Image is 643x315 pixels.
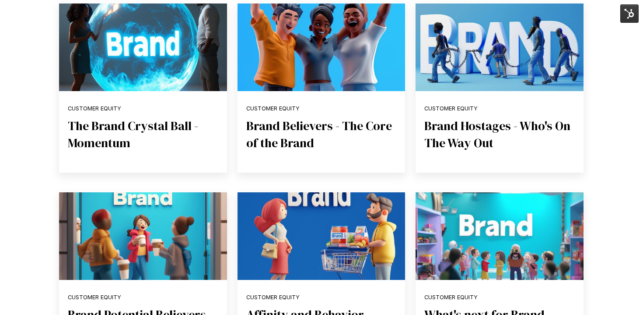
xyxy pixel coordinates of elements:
[59,4,227,91] a: Featured image: Two different customers peer into a crystal ball to see what may be next for the ...
[59,192,227,280] a: Read full post: Brand Potential Believers - Who is Ready to Come in?
[238,4,405,173] article: Blog post summary: Brand Believers - The Core of the Brand
[246,117,392,151] a: Brand Believers - The Core of the Brand
[246,105,300,112] a: Customer Equity
[620,4,639,23] img: HubSpot Tools Menu Toggle
[424,105,478,112] a: Customer Equity
[424,117,570,151] a: Brand Hostages - Who's On The Way Out
[238,192,405,280] a: Read full post: Affinity and Behavior - Parsing Value in Your Customer Market
[59,4,227,173] article: Blog post summary: The Brand Crystal Ball - Momentum
[424,294,478,301] a: Customer Equity
[416,192,584,280] a: Featured image: Many people stand on a stage in awe of the brand news announcement - Read full po...
[416,4,584,173] article: Blog post summary: Brand Hostages - Who's On The Way Out
[416,4,584,91] a: Read full post: Brand Hostages - Who's On The Way Out
[416,192,584,280] img: Many people stand on a stage in awe of the brand news announcement
[68,294,121,301] a: Customer Equity
[238,4,405,91] a: Read full post: Brand Believers - The Core of the Brand
[68,105,121,112] a: Customer Equity
[68,117,198,151] a: The Brand Crystal Ball - Momentum
[246,294,300,301] a: Customer Equity
[59,4,227,91] img: Two different customers peer into a crystal ball to see what may be next for the Brand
